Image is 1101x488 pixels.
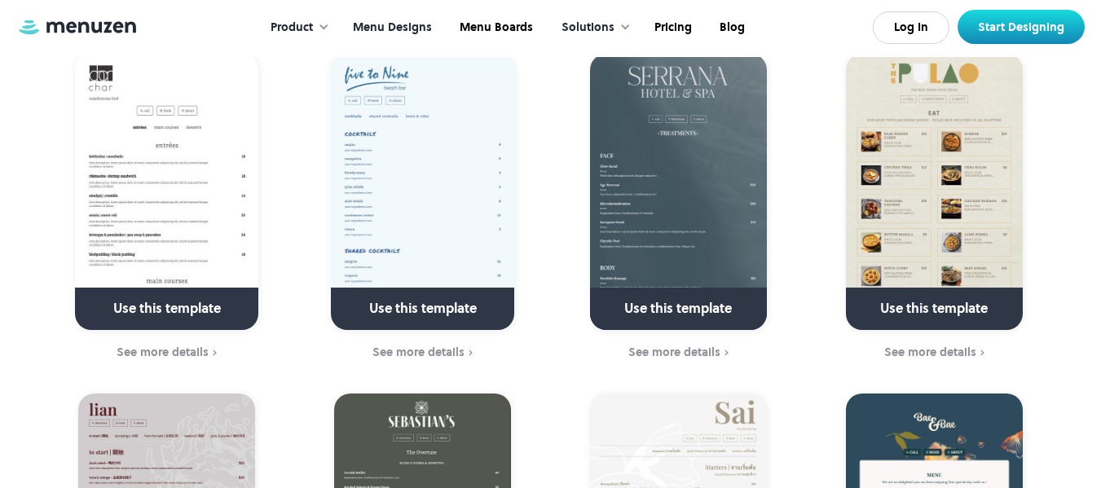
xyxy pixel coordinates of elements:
[254,2,337,53] div: Product
[704,2,757,53] a: Blog
[271,19,313,37] div: Product
[817,344,1052,362] a: See more details
[590,54,767,330] a: Use this template
[117,345,209,358] div: See more details
[337,2,444,53] a: Menu Designs
[846,54,1023,330] a: Use this template
[873,11,949,44] a: Log In
[561,344,796,362] a: See more details
[372,345,465,358] div: See more details
[305,344,540,362] a: See more details
[958,10,1085,44] a: Start Designing
[331,54,514,330] a: Use this template
[75,54,258,330] a: Use this template
[545,2,639,53] div: Solutions
[628,345,720,358] div: See more details
[639,2,704,53] a: Pricing
[884,345,976,358] div: See more details
[562,19,614,37] div: Solutions
[444,2,545,53] a: Menu Boards
[50,344,285,362] a: See more details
